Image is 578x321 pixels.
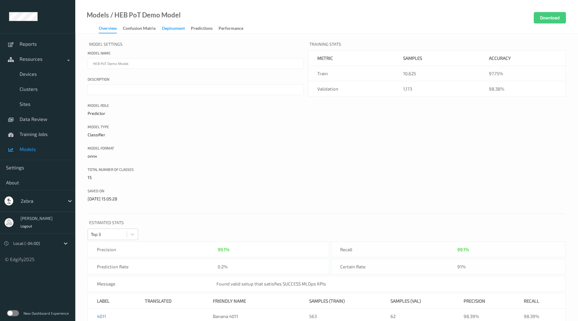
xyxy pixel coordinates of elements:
td: 10,625 [394,66,480,81]
div: Overview [99,25,117,33]
label: Total number of classes [88,167,304,172]
th: metric [308,51,394,66]
div: Found valid setup that satisfies SUCCESS MLOps KPIs [207,276,566,291]
label: Model name [88,50,304,56]
div: 0.2% [209,259,329,274]
a: Predictions [191,24,219,33]
td: 97.75% [480,66,566,81]
p: Training Stats [308,40,566,50]
a: Overview [99,24,123,33]
a: Performance [219,24,249,33]
th: Samples [394,51,480,66]
th: Precision [455,293,515,309]
th: Recall [515,293,566,309]
div: message [88,276,207,291]
label: Model Format [88,145,304,151]
a: Deployment [162,24,191,33]
label: Description [88,76,304,82]
td: Validation [308,81,394,97]
div: Confusion matrix [123,25,156,33]
td: Train [308,66,394,81]
div: Certain Rate [331,259,448,274]
div: Precision [88,242,209,257]
th: Samples (train) [300,293,381,309]
p: Predictor [88,110,304,116]
label: Model Type [88,124,304,129]
th: Label [88,293,136,309]
td: 98.38% [480,81,566,97]
div: 99.1% [218,246,229,252]
th: Accuracy [480,51,566,66]
td: 1,173 [394,81,480,97]
th: Translated [136,293,204,309]
div: Recall [331,242,448,257]
th: Samples (val) [381,293,455,309]
div: Prediction Rate [88,259,209,274]
div: 91% [448,259,565,274]
button: Download [534,12,566,23]
a: Models [87,12,109,18]
p: onnx [88,153,304,159]
div: Predictions [191,25,213,33]
div: / HEB PoT Demo Model [109,12,181,18]
p: Model Settings [88,40,304,50]
p: Classifier [88,132,304,138]
a: Confusion matrix [123,24,162,33]
p: Estimated Stats [88,218,566,229]
label: Model Role [88,103,304,108]
div: Performance [219,25,243,33]
a: 4011 [97,313,106,319]
div: Deployment [162,25,185,33]
th: Friendly Name [204,293,300,309]
p: [DATE] 15:05:28 [88,196,304,202]
label: Saved On [88,188,304,193]
div: 99.1% [457,246,469,252]
p: 15 [88,174,304,181]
